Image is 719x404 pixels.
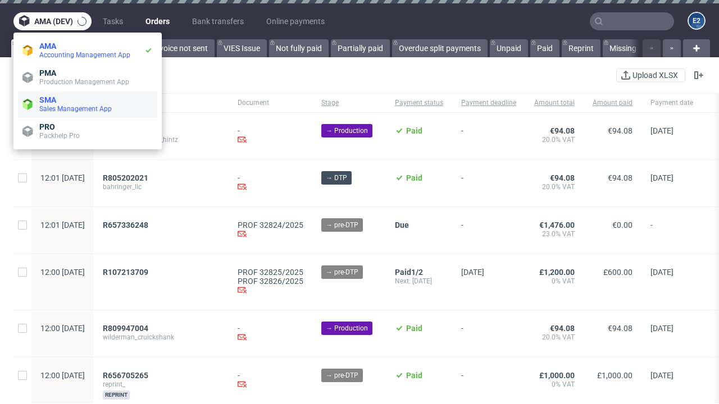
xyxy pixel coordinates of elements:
[326,173,347,183] span: → DTP
[185,12,251,30] a: Bank transfers
[395,277,412,285] span: Next:
[238,221,303,229] a: PROF 32824/2025
[11,39,43,57] a: All
[395,268,411,277] span: Paid
[103,324,148,333] span: R809947004
[650,173,674,182] span: [DATE]
[40,268,85,277] span: 12:00 [DATE]
[217,39,267,57] a: VIES Issue
[39,68,56,77] span: PMA
[412,277,432,285] span: [DATE]
[103,173,148,182] span: R805202021
[461,324,516,343] span: -
[612,221,632,229] span: €0.00
[103,380,220,389] span: reprint_
[539,371,575,380] span: £1,000.00
[18,64,157,91] a: PMAProduction Management App
[238,371,303,391] div: -
[550,324,575,333] span: €94.08
[139,12,176,30] a: Orders
[461,371,516,400] span: -
[608,173,632,182] span: €94.08
[326,267,358,277] span: → pre-DTP
[39,105,112,113] span: Sales Management App
[96,12,130,30] a: Tasks
[103,182,220,191] span: bahringer_llc
[13,12,92,30] button: ama (dev)
[40,173,85,182] span: 12:01 [DATE]
[392,39,488,57] a: Overdue split payments
[406,126,422,135] span: Paid
[461,98,516,108] span: Payment deadline
[461,126,516,146] span: -
[597,371,632,380] span: £1,000.00
[608,324,632,333] span: €94.08
[689,13,704,29] figcaption: e2
[40,371,85,380] span: 12:00 [DATE]
[650,221,693,240] span: -
[534,229,575,238] span: 23.0% VAT
[39,122,55,131] span: PRO
[650,371,674,380] span: [DATE]
[395,98,443,108] span: Payment status
[39,42,56,50] span: AMA
[34,17,73,25] span: ama (dev)
[103,371,151,380] a: R656705265
[534,98,575,108] span: Amount total
[260,12,331,30] a: Online payments
[406,324,422,333] span: Paid
[103,173,151,182] a: R805202021
[550,126,575,135] span: €94.08
[534,277,575,286] span: 0% VAT
[395,221,409,229] span: Due
[103,221,148,229] span: R657336248
[39,51,130,59] span: Accounting Management App
[40,324,85,333] span: 12:00 [DATE]
[103,324,151,333] a: R809947004
[461,173,516,193] span: -
[411,268,423,277] span: 1/2
[238,98,303,108] span: Document
[461,268,484,277] span: [DATE]
[103,391,130,400] span: reprint
[650,126,674,135] span: [DATE]
[238,173,303,193] div: -
[562,39,600,57] a: Reprint
[630,71,680,79] span: Upload XLSX
[534,135,575,144] span: 20.0% VAT
[331,39,390,57] a: Partially paid
[269,39,329,57] a: Not fully paid
[608,126,632,135] span: €94.08
[603,268,632,277] span: £600.00
[18,91,157,118] a: SMASales Management App
[39,95,56,104] span: SMA
[406,371,422,380] span: Paid
[40,221,85,229] span: 12:01 [DATE]
[534,333,575,342] span: 20.0% VAT
[326,126,368,136] span: → Production
[238,268,303,277] a: PROF 32825/2025
[238,277,303,286] a: PROF 32826/2025
[103,268,148,277] span: R107213709
[103,221,151,229] a: R657336248
[326,370,358,380] span: → pre-DTP
[534,380,575,389] span: 0% VAT
[650,324,674,333] span: [DATE]
[238,126,303,146] div: -
[530,39,559,57] a: Paid
[326,323,368,333] span: → Production
[406,173,422,182] span: Paid
[490,39,528,57] a: Unpaid
[103,268,151,277] a: R107213709
[534,182,575,191] span: 20.0% VAT
[146,39,215,57] a: Invoice not sent
[103,333,220,342] span: wilderman_cruickshank
[593,98,632,108] span: Amount paid
[603,39,669,57] a: Missing invoice
[18,118,157,145] a: PROPackhelp Pro
[650,98,693,108] span: Payment date
[238,324,303,343] div: -
[550,173,575,182] span: €94.08
[616,68,685,82] button: Upload XLSX
[103,371,148,380] span: R656705265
